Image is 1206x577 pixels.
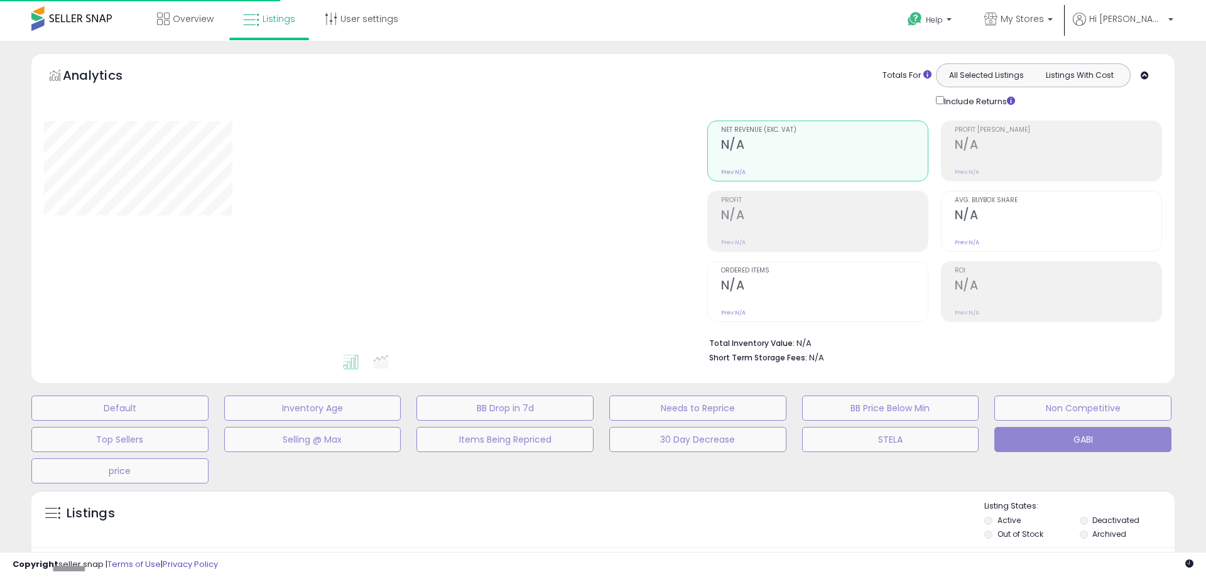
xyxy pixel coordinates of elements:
div: Include Returns [926,94,1030,108]
small: Prev: N/A [721,168,746,176]
span: Overview [173,13,214,25]
h2: N/A [955,138,1161,154]
span: My Stores [1001,13,1044,25]
button: 30 Day Decrease [609,427,786,452]
button: BB Price Below Min [802,396,979,421]
small: Prev: N/A [721,309,746,316]
span: Hi [PERSON_NAME] [1089,13,1165,25]
a: Help [898,2,964,41]
button: Items Being Repriced [416,427,594,452]
i: Get Help [907,11,923,27]
small: Prev: N/A [955,168,979,176]
b: Total Inventory Value: [709,338,795,348]
button: BB Drop in 7d [416,396,594,421]
h5: Analytics [63,67,147,87]
span: Net Revenue (Exc. VAT) [721,127,928,134]
span: N/A [809,352,824,364]
button: Listings With Cost [1033,67,1126,84]
button: Default [31,396,209,421]
a: Hi [PERSON_NAME] [1073,13,1173,41]
button: All Selected Listings [940,67,1033,84]
button: Selling @ Max [224,427,401,452]
small: Prev: N/A [955,309,979,316]
b: Short Term Storage Fees: [709,352,807,363]
span: Avg. Buybox Share [955,197,1161,204]
small: Prev: N/A [721,239,746,246]
span: Listings [263,13,295,25]
button: Needs to Reprice [609,396,786,421]
h2: N/A [721,208,928,225]
div: seller snap | | [13,559,218,571]
span: ROI [955,267,1161,274]
button: Inventory Age [224,396,401,421]
h2: N/A [955,278,1161,295]
button: GABI [994,427,1171,452]
div: Totals For [883,70,932,82]
small: Prev: N/A [955,239,979,246]
h2: N/A [955,208,1161,225]
span: Help [926,14,943,25]
button: Top Sellers [31,427,209,452]
button: price [31,458,209,483]
h2: N/A [721,138,928,154]
button: STELA [802,427,979,452]
span: Ordered Items [721,267,928,274]
span: Profit [721,197,928,204]
li: N/A [709,335,1153,350]
strong: Copyright [13,558,58,570]
span: Profit [PERSON_NAME] [955,127,1161,134]
button: Non Competitive [994,396,1171,421]
h2: N/A [721,278,928,295]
